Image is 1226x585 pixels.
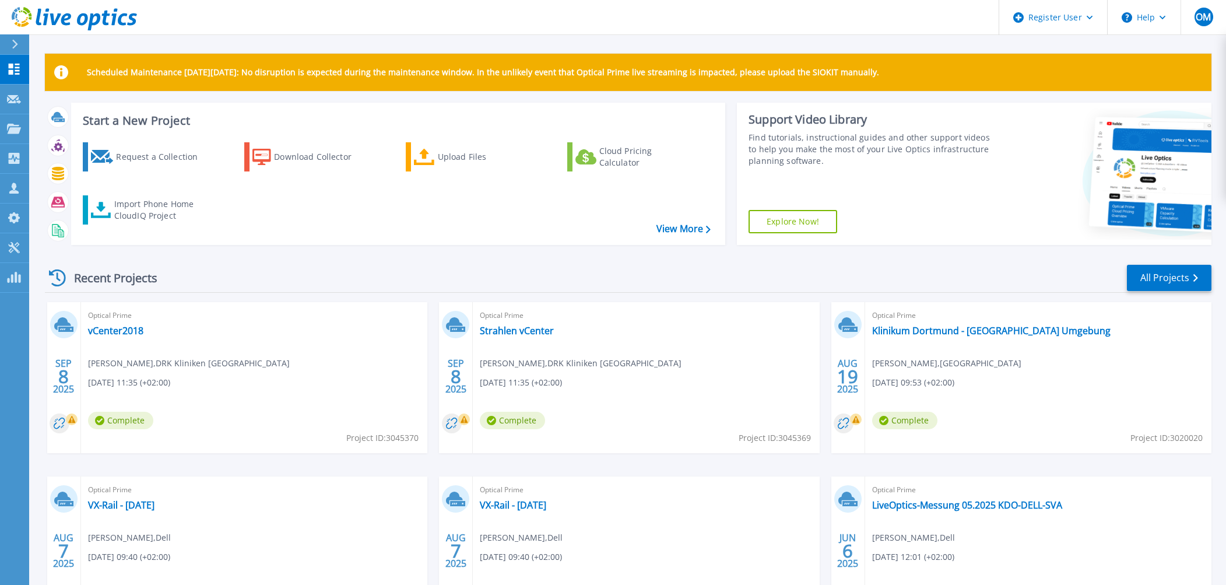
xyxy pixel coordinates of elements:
span: 8 [451,372,461,381]
a: Klinikum Dortmund - [GEOGRAPHIC_DATA] Umgebung [872,325,1111,337]
div: JUN 2025 [837,530,859,572]
a: Request a Collection [83,142,213,171]
a: LiveOptics-Messung 05.2025 KDO-DELL-SVA [872,499,1062,511]
span: Complete [872,412,937,429]
div: Download Collector [274,145,367,169]
a: vCenter2018 [88,325,143,337]
h3: Start a New Project [83,114,710,127]
span: [PERSON_NAME] , Dell [480,531,563,544]
span: Project ID: 3045370 [346,432,419,444]
a: Upload Files [406,142,536,171]
a: View More [656,223,711,234]
span: Complete [88,412,153,429]
span: Optical Prime [480,484,812,496]
span: Complete [480,412,545,429]
a: Cloud Pricing Calculator [567,142,697,171]
span: [DATE] 11:35 (+02:00) [480,376,562,389]
span: [PERSON_NAME] , DRK Kliniken [GEOGRAPHIC_DATA] [88,357,290,370]
div: Upload Files [438,145,531,169]
div: AUG 2025 [52,530,75,572]
div: AUG 2025 [445,530,467,572]
span: 7 [451,546,461,556]
span: 7 [58,546,69,556]
span: [PERSON_NAME] , Dell [88,531,171,544]
span: [DATE] 09:53 (+02:00) [872,376,954,389]
span: [DATE] 09:40 (+02:00) [88,551,170,563]
div: Support Video Library [749,112,992,127]
span: Optical Prime [88,309,420,322]
div: Request a Collection [116,145,209,169]
span: 8 [58,372,69,381]
div: Recent Projects [45,264,173,292]
span: [PERSON_NAME] , [GEOGRAPHIC_DATA] [872,357,1021,370]
span: 19 [837,372,858,381]
p: Scheduled Maintenance [DATE][DATE]: No disruption is expected during the maintenance window. In t... [87,68,879,77]
span: [DATE] 11:35 (+02:00) [88,376,170,389]
span: Project ID: 3045369 [739,432,811,444]
span: Optical Prime [872,484,1204,496]
span: Optical Prime [480,309,812,322]
a: Explore Now! [749,210,837,233]
div: AUG 2025 [837,355,859,398]
span: [DATE] 12:01 (+02:00) [872,551,954,563]
span: [PERSON_NAME] , DRK Kliniken [GEOGRAPHIC_DATA] [480,357,681,370]
span: Optical Prime [872,309,1204,322]
a: VX-Rail - [DATE] [480,499,546,511]
span: [DATE] 09:40 (+02:00) [480,551,562,563]
span: Optical Prime [88,484,420,496]
span: [PERSON_NAME] , Dell [872,531,955,544]
span: Project ID: 3020020 [1130,432,1203,444]
a: All Projects [1127,265,1211,291]
a: Strahlen vCenter [480,325,554,337]
div: Find tutorials, instructional guides and other support videos to help you make the most of your L... [749,132,992,167]
div: SEP 2025 [52,355,75,398]
span: OM [1196,12,1211,22]
a: VX-Rail - [DATE] [88,499,154,511]
div: Cloud Pricing Calculator [599,145,693,169]
div: SEP 2025 [445,355,467,398]
div: Import Phone Home CloudIQ Project [114,198,205,222]
a: Download Collector [244,142,374,171]
span: 6 [842,546,853,556]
